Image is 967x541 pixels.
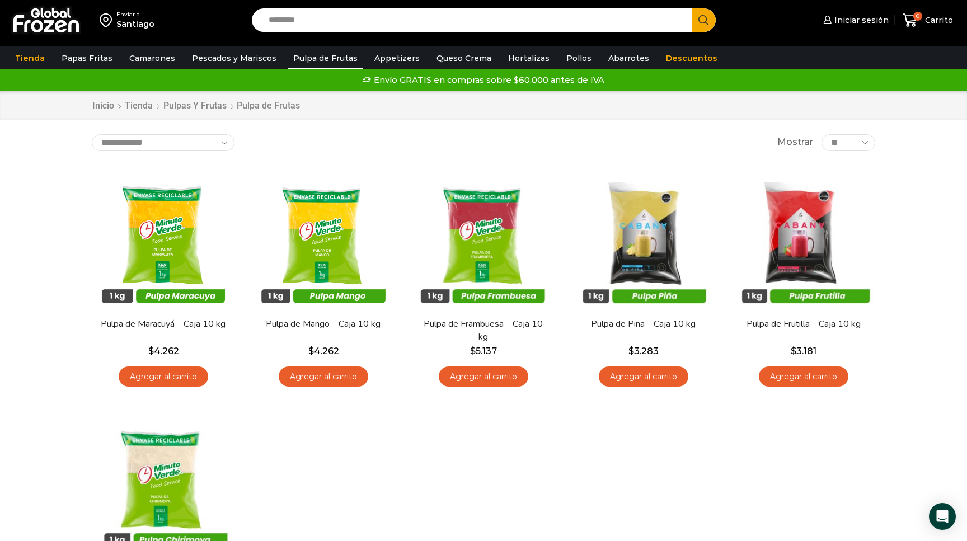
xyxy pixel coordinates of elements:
a: Pulpa de Maracuyá – Caja 10 kg [99,318,228,331]
a: Appetizers [369,48,425,69]
bdi: 3.181 [791,346,816,356]
a: Pescados y Mariscos [186,48,282,69]
a: Pulpa de Frutilla – Caja 10 kg [739,318,868,331]
a: Tienda [124,100,153,112]
bdi: 4.262 [148,346,179,356]
a: Descuentos [660,48,723,69]
span: $ [308,346,314,356]
img: address-field-icon.svg [100,11,116,30]
span: Iniciar sesión [832,15,889,26]
a: 0 Carrito [900,7,956,34]
a: Papas Fritas [56,48,118,69]
bdi: 4.262 [308,346,339,356]
span: Carrito [922,15,953,26]
div: Santiago [116,18,154,30]
bdi: 5.137 [470,346,497,356]
a: Tienda [10,48,50,69]
a: Pulpa de Frutas [288,48,363,69]
a: Agregar al carrito: “Pulpa de Mango - Caja 10 kg” [279,366,368,387]
a: Camarones [124,48,181,69]
a: Hortalizas [503,48,555,69]
a: Queso Crema [431,48,497,69]
a: Pulpa de Mango – Caja 10 kg [259,318,388,331]
span: $ [791,346,796,356]
div: Enviar a [116,11,154,18]
a: Pulpa de Piña – Caja 10 kg [579,318,708,331]
a: Iniciar sesión [820,9,889,31]
bdi: 3.283 [628,346,659,356]
a: Pollos [561,48,597,69]
a: Abarrotes [603,48,655,69]
span: $ [470,346,476,356]
a: Agregar al carrito: “Pulpa de Maracuyá - Caja 10 kg” [119,366,208,387]
button: Search button [692,8,716,32]
a: Pulpas y Frutas [163,100,227,112]
a: Inicio [92,100,115,112]
a: Agregar al carrito: “Pulpa de Piña - Caja 10 kg” [599,366,688,387]
div: Open Intercom Messenger [929,503,956,530]
a: Agregar al carrito: “Pulpa de Frambuesa - Caja 10 kg” [439,366,528,387]
span: Mostrar [777,136,813,149]
span: 0 [913,12,922,21]
a: Pulpa de Frambuesa – Caja 10 kg [419,318,548,344]
nav: Breadcrumb [92,100,300,112]
h1: Pulpa de Frutas [237,100,300,111]
span: $ [148,346,154,356]
span: $ [628,346,634,356]
select: Pedido de la tienda [92,134,234,151]
a: Agregar al carrito: “Pulpa de Frutilla - Caja 10 kg” [759,366,848,387]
